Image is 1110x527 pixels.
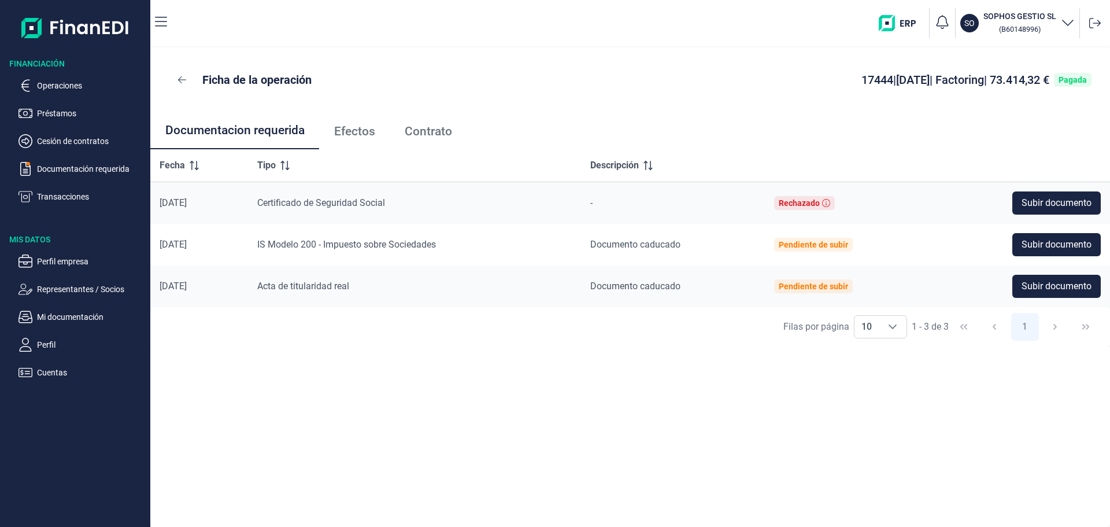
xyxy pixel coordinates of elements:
p: Préstamos [37,106,146,120]
span: Contrato [405,126,452,138]
button: Subir documento [1012,233,1101,256]
div: Filas por página [783,320,849,334]
span: 17444 | [DATE] | Factoring | 73.414,32 € [861,73,1049,87]
button: Next Page [1041,313,1069,341]
span: Acta de titularidad real [257,281,349,292]
button: Last Page [1072,313,1100,341]
div: Rechazado [779,198,820,208]
span: Efectos [334,126,375,138]
button: Subir documento [1012,275,1101,298]
p: Transacciones [37,190,146,204]
p: Ficha de la operación [202,72,312,88]
h3: SOPHOS GESTIO SL [983,10,1056,22]
span: Certificado de Seguridad Social [257,197,385,208]
button: Previous Page [980,313,1008,341]
span: Subir documento [1022,279,1091,293]
div: Pendiente de subir [779,282,848,291]
a: Documentacion requerida [150,112,319,150]
div: Choose [879,316,906,338]
button: Cesión de contratos [18,134,146,148]
button: Cuentas [18,366,146,379]
p: Perfil [37,338,146,352]
span: Subir documento [1022,196,1091,210]
a: Contrato [390,112,467,150]
span: Documento caducado [590,239,680,250]
button: Page 1 [1011,313,1039,341]
p: Documentación requerida [37,162,146,176]
button: SOSOPHOS GESTIO SL (B60148996) [960,10,1075,36]
div: Pendiente de subir [779,240,848,249]
button: Subir documento [1012,191,1101,215]
span: Descripción [590,159,639,172]
button: First Page [950,313,978,341]
button: Operaciones [18,79,146,93]
img: Logo de aplicación [21,9,129,46]
span: Tipo [257,159,276,172]
button: Mi documentación [18,310,146,324]
p: Representantes / Socios [37,282,146,296]
button: Perfil [18,338,146,352]
span: Fecha [160,159,185,172]
div: Pagada [1059,75,1087,84]
span: Subir documento [1022,238,1091,252]
p: SO [964,17,975,29]
span: - [590,197,593,208]
p: Operaciones [37,79,146,93]
img: erp [879,15,924,31]
button: Documentación requerida [18,162,146,176]
small: Copiar cif [999,25,1041,34]
a: Efectos [319,112,390,150]
button: Transacciones [18,190,146,204]
div: [DATE] [160,281,239,292]
button: Perfil empresa [18,255,146,268]
p: Cuentas [37,366,146,379]
span: IS Modelo 200 - Impuesto sobre Sociedades [257,239,436,250]
button: Préstamos [18,106,146,120]
div: [DATE] [160,239,239,250]
span: Documentacion requerida [165,124,305,137]
span: 10 [854,316,879,338]
div: [DATE] [160,197,239,209]
span: 1 - 3 de 3 [912,322,949,331]
button: Representantes / Socios [18,282,146,296]
span: Documento caducado [590,281,680,292]
p: Cesión de contratos [37,134,146,148]
p: Mi documentación [37,310,146,324]
p: Perfil empresa [37,255,146,268]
